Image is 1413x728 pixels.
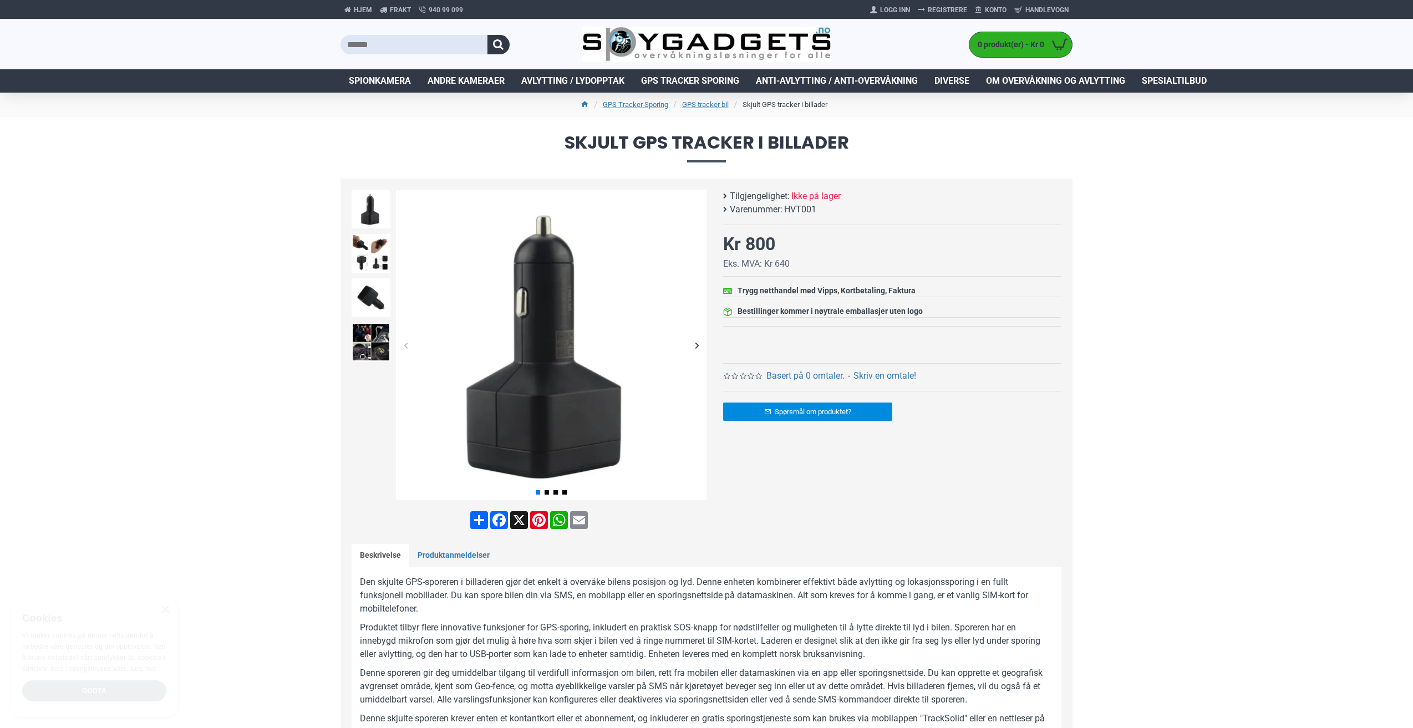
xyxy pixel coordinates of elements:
a: Logg Inn [866,1,914,19]
a: Konto [971,1,1010,19]
span: Hjem [354,5,372,15]
span: Go to slide 2 [545,490,549,495]
a: GPS Tracker Sporing [603,99,668,110]
span: Ikke på lager [791,190,841,203]
a: Facebook [489,511,509,529]
span: Registrere [928,5,967,15]
div: Next slide [687,335,706,355]
a: Anti-avlytting / Anti-overvåkning [748,69,926,93]
img: Skjult GPS tracker i billader - SpyGadgets.no [352,323,390,362]
span: Handlevogn [1025,5,1069,15]
img: Skjult GPS tracker i billader - SpyGadgets.no [352,234,390,273]
div: Trygg netthandel med Vipps, Kortbetaling, Faktura [738,285,916,297]
a: Avlytting / Lydopptak [513,69,633,93]
a: 0 produkt(er) - Kr 0 [969,32,1072,57]
a: X [509,511,529,529]
a: Spørsmål om produktet? [723,403,892,421]
div: Kr 800 [723,231,775,257]
span: Go to slide 4 [562,490,567,495]
div: Close [161,606,169,614]
a: Skriv en omtale! [853,369,916,383]
a: GPS Tracker Sporing [633,69,748,93]
span: Diverse [934,74,969,88]
div: Godta [22,680,166,701]
span: Andre kameraer [428,74,505,88]
b: - [848,370,850,381]
a: Les mer, opens a new window [131,665,156,673]
span: 940 99 099 [429,5,463,15]
a: Andre kameraer [419,69,513,93]
img: SpyGadgets.no [582,27,831,63]
b: Tilgjengelighet: [730,190,790,203]
span: Go to slide 3 [553,490,558,495]
span: 0 produkt(er) - Kr 0 [969,39,1047,50]
a: WhatsApp [549,511,569,529]
a: Diverse [926,69,978,93]
span: Avlytting / Lydopptak [521,74,624,88]
a: Basert på 0 omtaler. [766,369,845,383]
span: Go to slide 1 [536,490,540,495]
a: Spionkamera [340,69,419,93]
span: Vi bruker cookies på denne nettsiden for å forbedre våre tjenester og din opplevelse. Ved å bruke... [22,632,166,672]
div: Previous slide [396,335,415,355]
span: Spionkamera [349,74,411,88]
a: Email [569,511,589,529]
a: Pinterest [529,511,549,529]
a: Spesialtilbud [1134,69,1215,93]
p: Denne sporeren gir deg umiddelbar tilgang til verdifull informasjon om bilen, rett fra mobilen el... [360,666,1053,706]
span: Skjult GPS tracker i billader [340,134,1073,162]
b: Varenummer: [730,203,782,216]
span: GPS Tracker Sporing [641,74,739,88]
a: GPS tracker bil [682,99,729,110]
span: Om overvåkning og avlytting [986,74,1125,88]
span: Frakt [390,5,411,15]
a: Share [469,511,489,529]
img: Skjult GPS tracker i billader - SpyGadgets.no [352,190,390,228]
a: Produktanmeldelser [409,544,498,567]
p: Produktet tilbyr flere innovative funksjoner for GPS-sporing, inkludert en praktisk SOS-knapp for... [360,621,1053,661]
a: Beskrivelse [352,544,409,567]
span: Konto [985,5,1007,15]
a: Om overvåkning og avlytting [978,69,1134,93]
p: Den skjulte GPS-sporeren i billaderen gjør det enkelt å overvåke bilens posisjon og lyd. Denne en... [360,576,1053,615]
div: Bestillinger kommer i nøytrale emballasjer uten logo [738,306,923,317]
div: Cookies [22,607,159,630]
img: Skjult GPS tracker i billader - SpyGadgets.no [352,278,390,317]
span: Spesialtilbud [1142,74,1207,88]
a: Registrere [914,1,971,19]
span: HVT001 [784,203,816,216]
span: Anti-avlytting / Anti-overvåkning [756,74,918,88]
img: Skjult GPS tracker i billader - SpyGadgets.no [396,190,706,500]
span: Logg Inn [880,5,910,15]
a: Handlevogn [1010,1,1073,19]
